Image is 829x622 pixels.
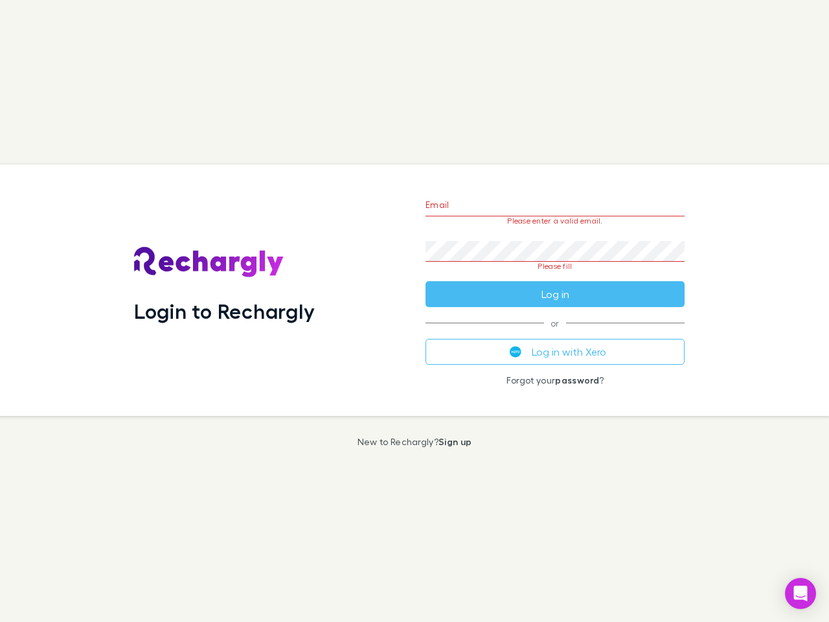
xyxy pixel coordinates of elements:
div: Open Intercom Messenger [785,578,816,609]
p: Forgot your ? [426,375,685,386]
a: Sign up [438,436,471,447]
p: Please enter a valid email. [426,216,685,225]
button: Log in [426,281,685,307]
img: Xero's logo [510,346,521,358]
img: Rechargly's Logo [134,247,284,278]
a: password [555,374,599,386]
button: Log in with Xero [426,339,685,365]
p: New to Rechargly? [358,437,472,447]
p: Please fill [426,262,685,271]
h1: Login to Rechargly [134,299,315,323]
